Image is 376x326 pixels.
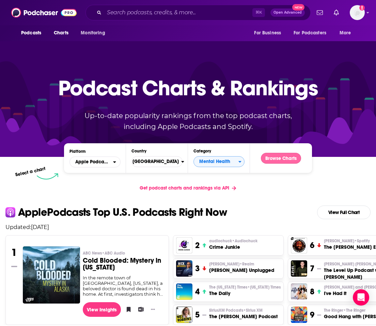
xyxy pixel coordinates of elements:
[176,283,192,300] img: The Daily
[209,238,257,250] a: audiochuck•AudiochuckCrime Junkie
[209,261,274,274] a: [PERSON_NAME]•Realm[PERSON_NAME] Unplugged
[209,290,281,297] h3: The Daily
[75,160,109,164] span: Apple Podcasts
[54,28,68,38] span: Charts
[195,287,200,297] h3: 4
[148,306,158,313] button: Show More Button
[243,308,263,313] span: • Sirius XM
[194,156,238,167] span: Mental Health
[291,260,307,277] a: The Level Up Podcast w/ Paul Alex
[209,308,278,320] a: SiriusXM Podcasts•Sirius XMThe [PERSON_NAME] Podcast
[314,7,326,18] a: Show notifications dropdown
[209,308,263,313] span: SiriusXM Podcasts
[291,237,307,254] img: The Joe Rogan Experience
[354,239,370,243] span: • Spotify
[11,246,17,259] h3: 1
[310,263,314,274] h3: 7
[291,307,307,323] img: Good Hang with Amy Poehler
[18,207,227,218] p: Apple Podcasts Top U.S. Podcasts Right Now
[195,310,200,320] h3: 5
[209,238,257,244] span: audiochuck
[104,7,252,18] input: Search podcasts, credits, & more...
[5,207,15,217] img: apple Icon
[23,246,80,304] img: Cold Blooded: Mystery in Alaska
[209,261,274,267] p: Mick Hunt • Realm
[124,304,130,314] button: Bookmark Podcast
[134,180,241,196] a: Get podcast charts and rankings via API
[209,238,257,244] p: audiochuck • Audiochuck
[85,5,311,20] div: Search podcasts, credits, & more...
[83,302,121,317] a: View Insights
[324,308,365,313] span: The Ringer
[249,27,289,39] button: open menu
[83,250,163,275] a: ABC News•ABC AudioCold Blooded: Mystery in [US_STATE]
[340,28,351,38] span: More
[49,27,73,39] a: Charts
[209,284,281,290] span: The [US_STATE] Times
[71,110,305,132] p: Up-to-date popularity rankings from the top podcast charts, including Apple Podcasts and Spotify.
[193,156,245,167] button: Categories
[11,6,77,19] img: Podchaser - Follow, Share and Rate Podcasts
[209,284,281,290] p: The New York Times • New York Times
[176,237,192,254] img: Crime Junkie
[350,5,365,20] img: User Profile
[195,263,200,274] h3: 3
[176,260,192,277] img: Mick Unplugged
[209,244,257,250] h3: Crime Junkie
[195,240,200,250] h3: 2
[310,240,314,250] h3: 6
[83,275,163,297] div: In the remote town of [GEOGRAPHIC_DATA], [US_STATE], a beloved doctor is found dead in his home. ...
[69,157,121,167] button: open menu
[350,5,365,20] span: Logged in as sarahhallprinc
[83,250,125,256] span: ABC News
[127,156,181,167] span: [GEOGRAPHIC_DATA]
[359,5,365,11] svg: Add a profile image
[273,11,302,14] span: Open Advanced
[131,156,183,167] button: Countries
[209,313,278,320] h3: The [PERSON_NAME] Podcast
[209,284,281,297] a: The [US_STATE] Times•[US_STATE] TimesThe Daily
[247,285,281,290] span: • [US_STATE] Times
[350,5,365,20] button: Show profile menu
[16,27,50,39] button: open menu
[102,251,125,256] span: • ABC Audio
[81,28,105,38] span: Monitoring
[310,287,314,297] h3: 8
[270,9,305,17] button: Open AdvancedNew
[254,28,281,38] span: For Business
[83,250,163,256] p: ABC News • ABC Audio
[291,283,307,300] img: I've Had It
[58,66,318,110] p: Podcast Charts & Rankings
[83,257,163,271] h3: Cold Blooded: Mystery in [US_STATE]
[176,307,192,323] img: The Mel Robbins Podcast
[331,7,342,18] a: Show notifications dropdown
[239,262,254,266] span: • Realm
[353,289,369,306] div: Open Intercom Messenger
[232,239,257,243] span: • Audiochuck
[292,4,304,11] span: New
[21,28,41,38] span: Podcasts
[335,27,360,39] button: open menu
[324,238,370,244] span: [PERSON_NAME]
[209,261,254,267] span: [PERSON_NAME]
[294,28,326,38] span: For Podcasters
[76,27,114,39] button: open menu
[317,206,371,219] a: View Full Chart
[289,27,336,39] button: open menu
[261,153,301,164] button: Browse Charts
